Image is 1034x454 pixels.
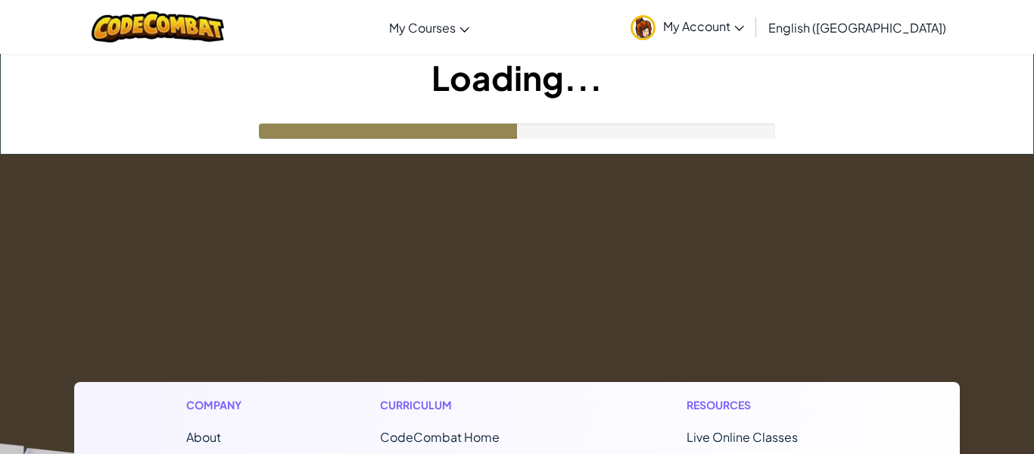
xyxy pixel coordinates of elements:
[761,7,954,48] a: English ([GEOGRAPHIC_DATA])
[687,397,848,413] h1: Resources
[92,11,224,42] img: CodeCombat logo
[687,429,798,445] a: Live Online Classes
[389,20,456,36] span: My Courses
[623,3,752,51] a: My Account
[663,18,744,34] span: My Account
[768,20,946,36] span: English ([GEOGRAPHIC_DATA])
[631,15,656,40] img: avatar
[380,397,563,413] h1: Curriculum
[186,429,221,445] a: About
[186,397,257,413] h1: Company
[380,429,500,445] span: CodeCombat Home
[1,54,1033,101] h1: Loading...
[382,7,477,48] a: My Courses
